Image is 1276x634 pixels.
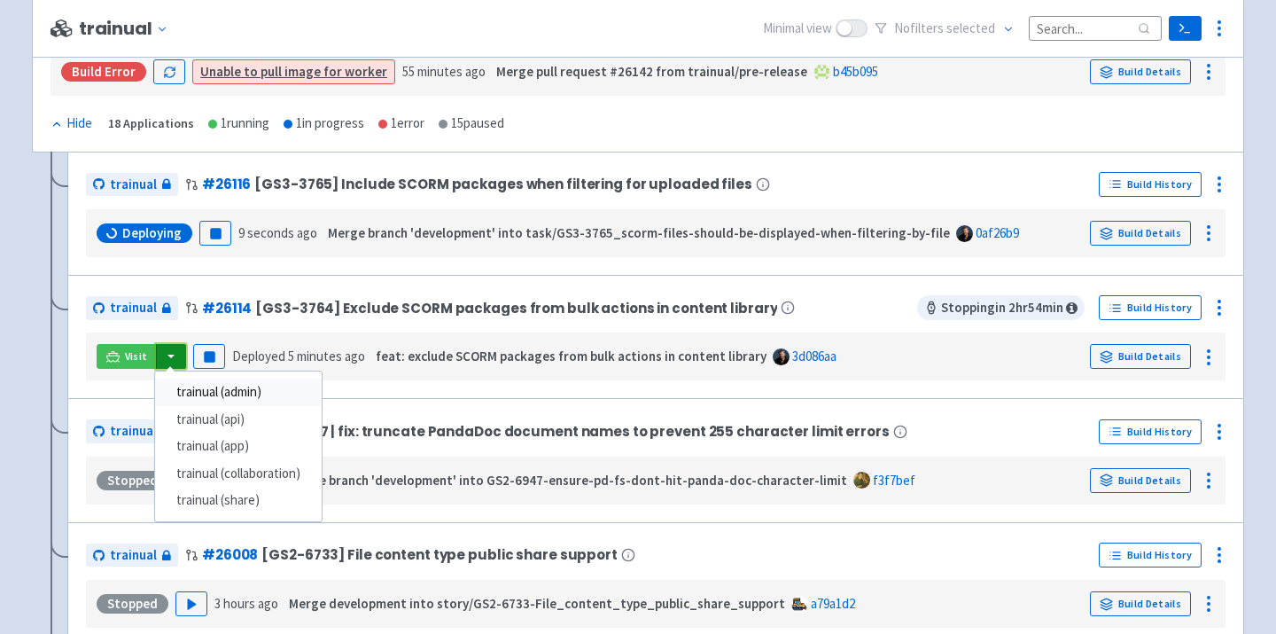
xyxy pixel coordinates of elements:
[763,19,832,39] span: Minimal view
[155,433,322,460] a: trainual (app)
[79,19,175,39] button: trainual
[155,379,322,406] a: trainual (admin)
[86,544,178,567] a: trainual
[261,547,618,562] span: [GS2-6733] File content type public share support
[1169,16,1202,41] a: Terminal
[51,113,94,134] button: Hide
[833,63,878,80] a: b45b095
[976,224,1019,241] a: 0af26b9
[1090,591,1191,616] a: Build Details
[155,460,322,488] a: trainual (collaboration)
[496,63,807,80] strong: Merge pull request #26142 from trainual/pre-release
[792,348,836,364] a: 3d086aa
[439,113,504,134] div: 15 paused
[208,113,269,134] div: 1 running
[402,63,486,80] time: 55 minutes ago
[1099,419,1202,444] a: Build History
[238,224,317,241] time: 9 seconds ago
[51,113,92,134] div: Hide
[199,221,231,246] button: Pause
[86,419,178,443] a: trainual
[86,173,178,197] a: trainual
[155,487,322,514] a: trainual (share)
[284,113,364,134] div: 1 in progress
[110,421,157,442] span: trainual
[811,595,855,612] a: a79a1d2
[108,113,194,134] div: 18 Applications
[254,176,751,192] span: [GS3-3765] Include SCORM packages when filtering for uploaded files
[232,348,365,364] span: Deployed
[97,471,168,490] div: Stopped
[125,349,148,364] span: Visit
[155,406,322,434] a: trainual (api)
[894,19,995,39] span: No filter s
[1090,344,1191,369] a: Build Details
[61,62,146,82] div: Build Error
[946,20,995,36] span: selected
[202,545,258,564] a: #26008
[289,472,847,489] strong: Merge branch 'development' into GS2-6947-ensure-pd-fs-dont-hit-panda-doc-character-limit
[1090,468,1191,493] a: Build Details
[202,175,251,193] a: #26116
[202,299,252,317] a: #26114
[97,344,157,369] a: Visit
[110,545,157,566] span: trainual
[1090,221,1191,246] a: Build Details
[1029,16,1162,40] input: Search...
[214,595,278,612] time: 3 hours ago
[378,113,424,134] div: 1 error
[917,295,1085,320] span: Stopping in 2 hr 54 min
[1090,59,1191,84] a: Build Details
[289,595,785,612] strong: Merge development into story/GS2-6733-File_content_type_public_share_support
[257,424,889,439] span: GS2-6947 | fix: truncate PandaDoc document names to prevent 255 character limit errors
[97,594,168,614] div: Stopped
[175,591,207,616] button: Play
[288,348,365,364] time: 5 minutes ago
[376,348,766,364] strong: feat: exclude SCORM packages from bulk actions in content library
[1099,295,1202,320] a: Build History
[122,224,182,242] span: Deploying
[193,344,225,369] button: Pause
[255,301,777,316] span: [GS3-3764] Exclude SCORM packages from bulk actions in content library
[110,298,157,318] span: trainual
[1099,543,1202,567] a: Build History
[1099,172,1202,197] a: Build History
[328,224,950,241] strong: Merge branch 'development' into task/GS3-3765_scorm-files-should-be-displayed-when-filtering-by-file
[86,296,178,320] a: trainual
[200,63,387,80] a: Unable to pull image for worker
[110,175,157,195] span: trainual
[873,472,915,489] a: f3f7bef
